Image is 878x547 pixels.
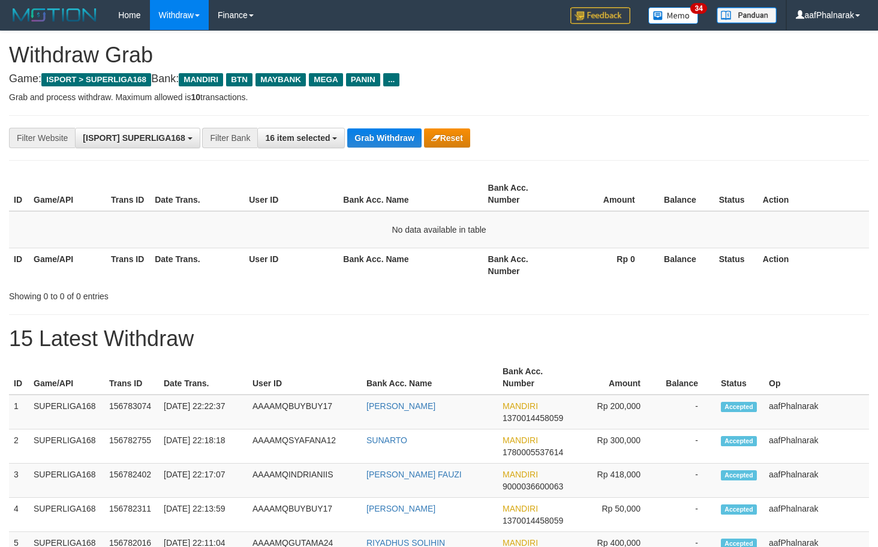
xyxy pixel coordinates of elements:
[503,504,538,513] span: MANDIRI
[9,91,869,103] p: Grab and process withdraw. Maximum allowed is transactions.
[764,395,869,429] td: aafPhalnarak
[104,464,159,498] td: 156782402
[347,128,421,148] button: Grab Withdraw
[561,177,653,211] th: Amount
[159,395,248,429] td: [DATE] 22:22:37
[690,3,706,14] span: 34
[366,470,462,479] a: [PERSON_NAME] FAUZI
[714,248,758,282] th: Status
[659,360,716,395] th: Balance
[9,498,29,532] td: 4
[503,401,538,411] span: MANDIRI
[346,73,380,86] span: PANIN
[104,395,159,429] td: 156783074
[721,436,757,446] span: Accepted
[561,248,653,282] th: Rp 0
[179,73,223,86] span: MANDIRI
[498,360,572,395] th: Bank Acc. Number
[248,464,362,498] td: AAAAMQINDRIANIIS
[83,133,185,143] span: [ISPORT] SUPERLIGA168
[659,429,716,464] td: -
[9,248,29,282] th: ID
[29,248,106,282] th: Game/API
[362,360,498,395] th: Bank Acc. Name
[424,128,470,148] button: Reset
[503,516,563,525] span: Copy 1370014458059 to clipboard
[150,177,244,211] th: Date Trans.
[29,429,104,464] td: SUPERLIGA168
[366,401,435,411] a: [PERSON_NAME]
[159,498,248,532] td: [DATE] 22:13:59
[248,429,362,464] td: AAAAMQSYAFANA12
[265,133,330,143] span: 16 item selected
[572,498,659,532] td: Rp 50,000
[716,360,764,395] th: Status
[383,73,399,86] span: ...
[653,248,714,282] th: Balance
[41,73,151,86] span: ISPORT > SUPERLIGA168
[9,395,29,429] td: 1
[9,327,869,351] h1: 15 Latest Withdraw
[9,177,29,211] th: ID
[29,177,106,211] th: Game/API
[226,73,252,86] span: BTN
[764,498,869,532] td: aafPhalnarak
[9,73,869,85] h4: Game: Bank:
[503,413,563,423] span: Copy 1370014458059 to clipboard
[764,464,869,498] td: aafPhalnarak
[104,360,159,395] th: Trans ID
[29,395,104,429] td: SUPERLIGA168
[483,248,561,282] th: Bank Acc. Number
[257,128,345,148] button: 16 item selected
[159,429,248,464] td: [DATE] 22:18:18
[659,464,716,498] td: -
[721,504,757,515] span: Accepted
[714,177,758,211] th: Status
[150,248,244,282] th: Date Trans.
[648,7,699,24] img: Button%20Memo.svg
[9,43,869,67] h1: Withdraw Grab
[104,498,159,532] td: 156782311
[248,395,362,429] td: AAAAMQBUYBUY17
[244,248,338,282] th: User ID
[764,360,869,395] th: Op
[29,498,104,532] td: SUPERLIGA168
[758,248,869,282] th: Action
[758,177,869,211] th: Action
[572,395,659,429] td: Rp 200,000
[191,92,200,102] strong: 10
[9,128,75,148] div: Filter Website
[572,360,659,395] th: Amount
[717,7,777,23] img: panduan.png
[659,395,716,429] td: -
[503,435,538,445] span: MANDIRI
[9,464,29,498] td: 3
[9,429,29,464] td: 2
[159,464,248,498] td: [DATE] 22:17:07
[764,429,869,464] td: aafPhalnarak
[503,482,563,491] span: Copy 9000036600063 to clipboard
[572,429,659,464] td: Rp 300,000
[570,7,630,24] img: Feedback.jpg
[9,211,869,248] td: No data available in table
[653,177,714,211] th: Balance
[572,464,659,498] td: Rp 418,000
[202,128,257,148] div: Filter Bank
[483,177,561,211] th: Bank Acc. Number
[29,360,104,395] th: Game/API
[503,470,538,479] span: MANDIRI
[29,464,104,498] td: SUPERLIGA168
[366,435,407,445] a: SUNARTO
[9,6,100,24] img: MOTION_logo.png
[721,470,757,480] span: Accepted
[104,429,159,464] td: 156782755
[9,360,29,395] th: ID
[503,447,563,457] span: Copy 1780005537614 to clipboard
[366,504,435,513] a: [PERSON_NAME]
[248,498,362,532] td: AAAAMQBUYBUY17
[255,73,306,86] span: MAYBANK
[338,248,483,282] th: Bank Acc. Name
[106,248,150,282] th: Trans ID
[309,73,343,86] span: MEGA
[9,285,357,302] div: Showing 0 to 0 of 0 entries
